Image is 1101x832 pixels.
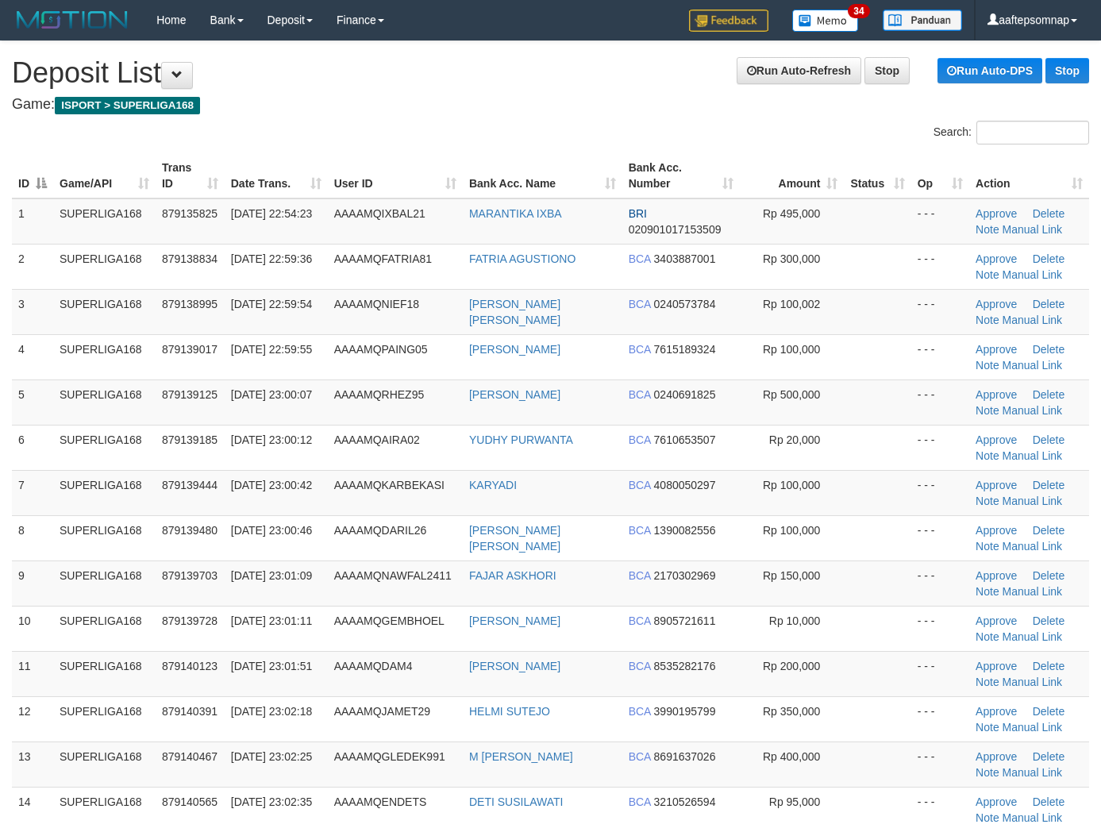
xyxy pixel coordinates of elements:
[1033,524,1064,537] a: Delete
[654,795,716,808] span: Copy 3210526594 to clipboard
[976,660,1017,672] a: Approve
[629,298,651,310] span: BCA
[654,433,716,446] span: Copy 7610653507 to clipboard
[469,750,573,763] a: M [PERSON_NAME]
[911,787,969,832] td: - - -
[162,524,218,537] span: 879139480
[976,676,999,688] a: Note
[162,343,218,356] span: 879139017
[334,298,419,310] span: AAAAMQNIEF18
[334,388,425,401] span: AAAAMQRHEZ95
[1003,268,1063,281] a: Manual Link
[1003,495,1063,507] a: Manual Link
[162,705,218,718] span: 879140391
[654,479,716,491] span: Copy 4080050297 to clipboard
[334,614,445,627] span: AAAAMQGEMBHOEL
[53,651,156,696] td: SUPERLIGA168
[12,515,53,560] td: 8
[53,470,156,515] td: SUPERLIGA168
[792,10,859,32] img: Button%20Memo.svg
[1033,207,1064,220] a: Delete
[231,388,312,401] span: [DATE] 23:00:07
[629,223,722,236] span: Copy 020901017153509 to clipboard
[629,388,651,401] span: BCA
[622,153,741,198] th: Bank Acc. Number: activate to sort column ascending
[844,153,910,198] th: Status: activate to sort column ascending
[911,606,969,651] td: - - -
[976,207,1017,220] a: Approve
[976,524,1017,537] a: Approve
[231,433,312,446] span: [DATE] 23:00:12
[1033,479,1064,491] a: Delete
[1003,721,1063,734] a: Manual Link
[763,343,820,356] span: Rp 100,000
[1003,540,1063,553] a: Manual Link
[12,787,53,832] td: 14
[763,660,820,672] span: Rp 200,000
[976,795,1017,808] a: Approve
[463,153,622,198] th: Bank Acc. Name: activate to sort column ascending
[469,705,550,718] a: HELMI SUTEJO
[629,433,651,446] span: BCA
[231,750,312,763] span: [DATE] 23:02:25
[469,795,564,808] a: DETI SUSILAWATI
[976,705,1017,718] a: Approve
[689,10,768,32] img: Feedback.jpg
[469,207,562,220] a: MARANTIKA IXBA
[976,252,1017,265] a: Approve
[12,560,53,606] td: 9
[976,630,999,643] a: Note
[469,569,556,582] a: FAJAR ASKHORI
[911,696,969,741] td: - - -
[231,705,312,718] span: [DATE] 23:02:18
[162,207,218,220] span: 879135825
[12,57,1089,89] h1: Deposit List
[12,696,53,741] td: 12
[629,524,651,537] span: BCA
[740,153,844,198] th: Amount: activate to sort column ascending
[1033,433,1064,446] a: Delete
[12,606,53,651] td: 10
[629,614,651,627] span: BCA
[162,614,218,627] span: 879139728
[225,153,328,198] th: Date Trans.: activate to sort column ascending
[53,606,156,651] td: SUPERLIGA168
[469,388,560,401] a: [PERSON_NAME]
[334,750,445,763] span: AAAAMQGLEDEK991
[911,470,969,515] td: - - -
[976,811,999,824] a: Note
[976,540,999,553] a: Note
[1003,314,1063,326] a: Manual Link
[162,569,218,582] span: 879139703
[911,515,969,560] td: - - -
[12,425,53,470] td: 6
[911,651,969,696] td: - - -
[53,741,156,787] td: SUPERLIGA168
[469,524,560,553] a: [PERSON_NAME] [PERSON_NAME]
[1003,676,1063,688] a: Manual Link
[976,223,999,236] a: Note
[231,343,312,356] span: [DATE] 22:59:55
[162,795,218,808] span: 879140565
[53,334,156,379] td: SUPERLIGA168
[763,298,820,310] span: Rp 100,002
[231,795,312,808] span: [DATE] 23:02:35
[162,298,218,310] span: 879138995
[911,379,969,425] td: - - -
[12,741,53,787] td: 13
[231,479,312,491] span: [DATE] 23:00:42
[334,343,428,356] span: AAAAMQPAING05
[976,569,1017,582] a: Approve
[654,614,716,627] span: Copy 8905721611 to clipboard
[864,57,910,84] a: Stop
[976,268,999,281] a: Note
[12,379,53,425] td: 5
[976,495,999,507] a: Note
[976,479,1017,491] a: Approve
[1033,660,1064,672] a: Delete
[1033,569,1064,582] a: Delete
[1003,630,1063,643] a: Manual Link
[469,252,576,265] a: FATRIA AGUSTIONO
[976,343,1017,356] a: Approve
[334,660,413,672] span: AAAAMQDAM4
